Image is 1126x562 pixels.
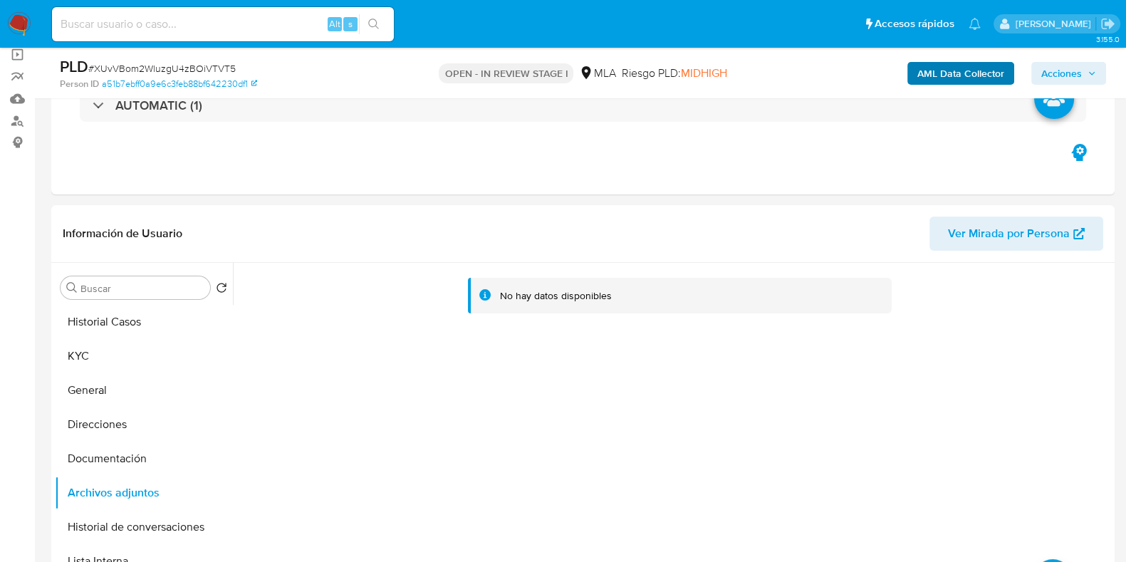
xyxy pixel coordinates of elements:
span: Acciones [1041,62,1082,85]
a: Salir [1100,16,1115,31]
button: Historial de conversaciones [55,510,233,544]
button: Documentación [55,442,233,476]
button: Volver al orden por defecto [216,282,227,298]
a: Notificaciones [969,18,981,30]
button: Ver Mirada por Persona [929,217,1103,251]
span: 3.155.0 [1095,33,1119,45]
button: Archivos adjuntos [55,476,233,510]
button: Direcciones [55,407,233,442]
button: Historial Casos [55,305,233,339]
input: Buscar [80,282,204,295]
button: Buscar [66,282,78,293]
button: AML Data Collector [907,62,1014,85]
h1: Información de Usuario [63,227,182,241]
a: a51b7ebff0a9e6c3feb88bf642230df1 [102,78,257,90]
button: KYC [55,339,233,373]
b: Person ID [60,78,99,90]
div: No hay datos disponibles [500,289,612,303]
b: PLD [60,55,88,78]
span: Alt [329,17,340,31]
span: s [348,17,353,31]
span: MIDHIGH [680,65,726,81]
button: search-icon [359,14,388,34]
button: General [55,373,233,407]
span: Riesgo PLD: [621,66,726,81]
button: Acciones [1031,62,1106,85]
span: # XUvVBom2WluzgU4zBOiVTVT5 [88,61,236,76]
b: AML Data Collector [917,62,1004,85]
div: AUTOMATIC (1) [80,89,1086,122]
div: MLA [579,66,615,81]
h3: AUTOMATIC (1) [115,98,202,113]
p: OPEN - IN REVIEW STAGE I [439,63,573,83]
p: julieta.rodriguez@mercadolibre.com [1015,17,1095,31]
span: Ver Mirada por Persona [948,217,1070,251]
input: Buscar usuario o caso... [52,15,394,33]
span: Accesos rápidos [875,16,954,31]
